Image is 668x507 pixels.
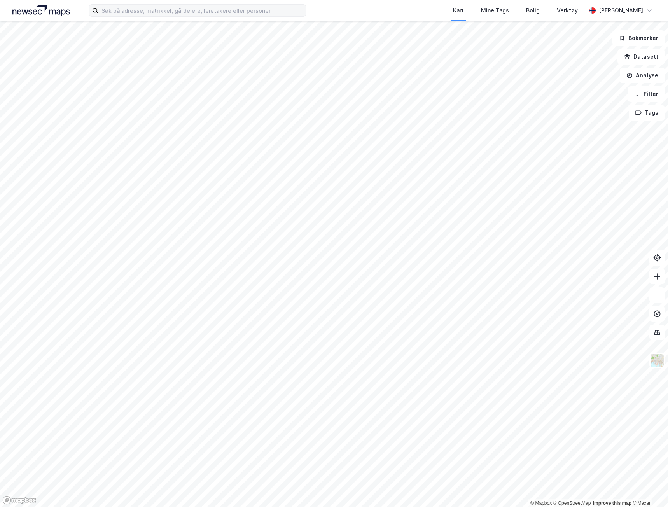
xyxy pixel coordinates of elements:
div: Bolig [526,6,540,15]
div: [PERSON_NAME] [599,6,643,15]
img: logo.a4113a55bc3d86da70a041830d287a7e.svg [12,5,70,16]
div: Verktøy [557,6,578,15]
iframe: Chat Widget [629,470,668,507]
div: Mine Tags [481,6,509,15]
input: Søk på adresse, matrikkel, gårdeiere, leietakere eller personer [98,5,306,16]
div: Kart [453,6,464,15]
div: Kontrollprogram for chat [629,470,668,507]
